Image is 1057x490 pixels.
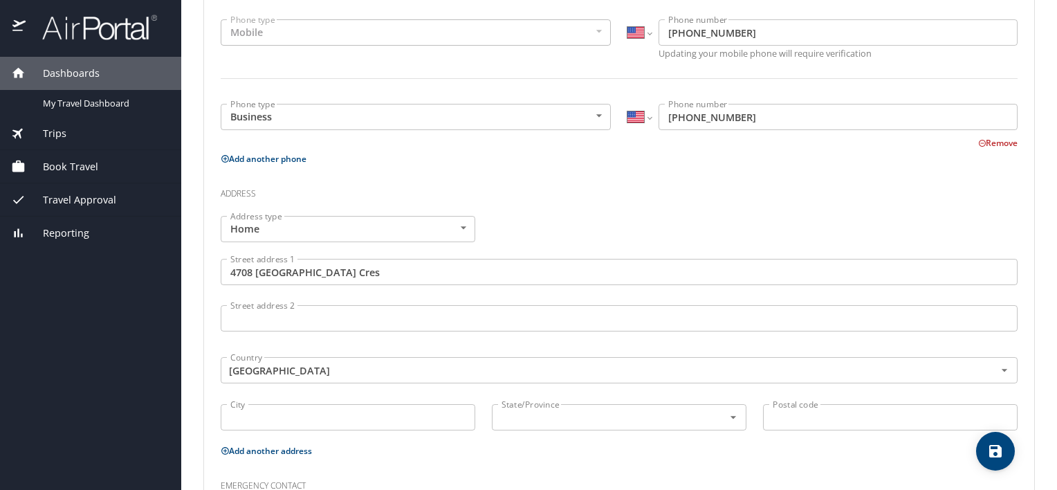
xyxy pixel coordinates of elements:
button: save [976,432,1015,471]
button: Open [725,409,742,426]
h3: Address [221,179,1018,202]
img: airportal-logo.png [27,14,157,41]
img: icon-airportal.png [12,14,27,41]
span: Dashboards [26,66,100,81]
span: Travel Approval [26,192,116,208]
button: Add another phone [221,153,306,165]
button: Add another address [221,445,312,457]
button: Remove [978,137,1018,149]
span: Trips [26,126,66,141]
span: Book Travel [26,159,98,174]
span: Reporting [26,226,89,241]
div: Home [221,216,475,242]
div: Business [221,104,611,130]
p: Updating your mobile phone will require verification [659,49,1018,58]
span: My Travel Dashboard [43,97,165,110]
div: Mobile [221,19,611,46]
button: Open [996,362,1013,379]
